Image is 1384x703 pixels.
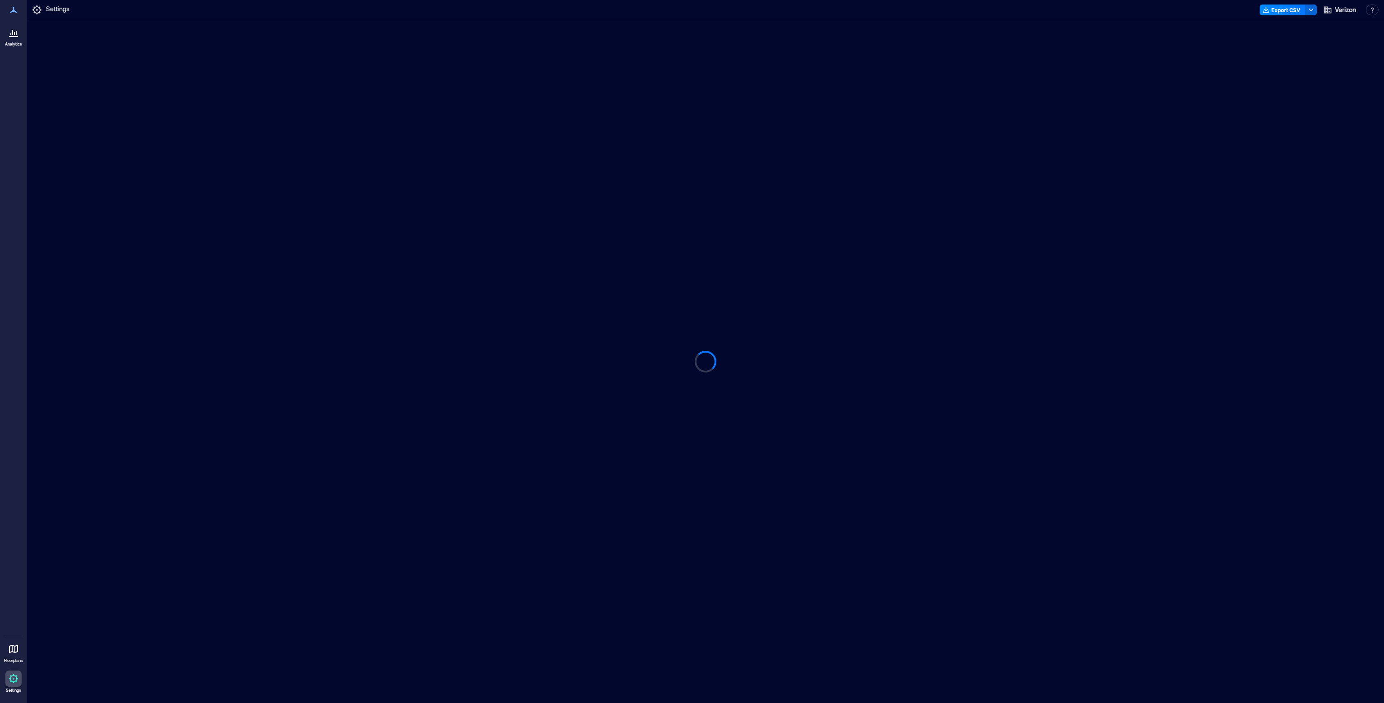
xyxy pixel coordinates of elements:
a: Settings [3,668,24,696]
a: Analytics [2,22,25,50]
a: Floorplans [1,638,26,666]
p: Settings [6,688,21,693]
button: Export CSV [1260,5,1306,15]
span: Verizon [1335,5,1356,14]
button: Verizon [1320,3,1359,17]
p: Settings [46,5,69,15]
p: Floorplans [4,658,23,663]
p: Analytics [5,41,22,47]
